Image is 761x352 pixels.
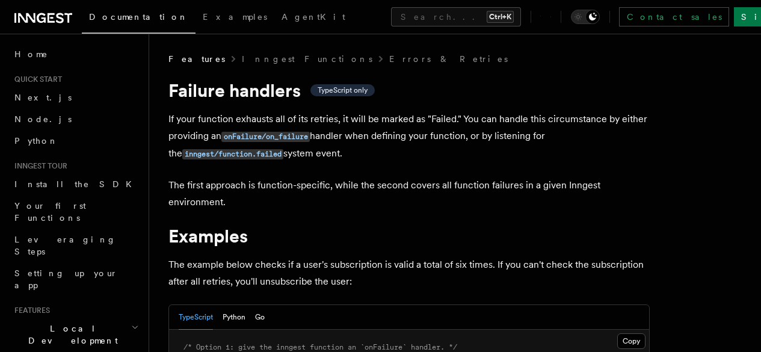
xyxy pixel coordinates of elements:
p: The first approach is function-specific, while the second covers all function failures in a given... [168,177,650,211]
span: Features [10,306,50,315]
button: Toggle dark mode [571,10,600,24]
a: Python [10,130,141,152]
a: Contact sales [619,7,729,26]
a: Errors & Retries [389,53,508,65]
a: Leveraging Steps [10,229,141,262]
h1: Examples [168,225,650,247]
button: Search...Ctrl+K [391,7,521,26]
a: onFailure/on_failure [221,130,310,141]
p: If your function exhausts all of its retries, it will be marked as "Failed." You can handle this ... [168,111,650,162]
a: Next.js [10,87,141,108]
a: Your first Functions [10,195,141,229]
span: Node.js [14,114,72,124]
a: inngest/function.failed [182,147,283,159]
a: Install the SDK [10,173,141,195]
p: The example below checks if a user's subscription is valid a total of six times. If you can't che... [168,256,650,290]
a: AgentKit [274,4,353,32]
span: Home [14,48,48,60]
button: Copy [617,333,645,349]
span: Examples [203,12,267,22]
span: Documentation [89,12,188,22]
code: inngest/function.failed [182,149,283,159]
span: TypeScript only [318,85,368,95]
a: Home [10,43,141,65]
span: Local Development [10,323,131,347]
h1: Failure handlers [168,79,650,101]
span: AgentKit [282,12,345,22]
span: /* Option 1: give the inngest function an `onFailure` handler. */ [183,343,457,351]
a: Inngest Functions [242,53,372,65]
code: onFailure/on_failure [221,132,310,142]
span: Quick start [10,75,62,84]
span: Leveraging Steps [14,235,116,256]
a: Documentation [82,4,196,34]
span: Install the SDK [14,179,139,189]
span: Features [168,53,225,65]
button: Go [255,305,265,330]
span: Python [14,136,58,146]
span: Your first Functions [14,201,86,223]
a: Node.js [10,108,141,130]
span: Next.js [14,93,72,102]
button: Python [223,305,245,330]
span: Inngest tour [10,161,67,171]
button: Local Development [10,318,141,351]
kbd: Ctrl+K [487,11,514,23]
a: Setting up your app [10,262,141,296]
a: Examples [196,4,274,32]
button: TypeScript [179,305,213,330]
span: Setting up your app [14,268,118,290]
